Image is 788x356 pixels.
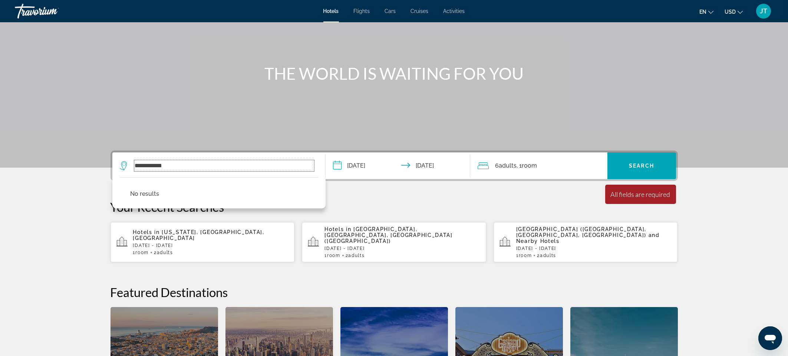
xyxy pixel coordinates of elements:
span: Adults [499,162,517,169]
h2: Featured Destinations [111,285,678,300]
span: 2 [154,250,173,255]
span: Adults [540,253,556,258]
span: Hotels in [133,229,160,235]
span: Room [522,162,537,169]
iframe: Button to launch messaging window [758,326,782,350]
span: Adults [157,250,173,255]
div: All fields are required [611,190,670,198]
span: 1 [324,253,340,258]
span: JT [760,7,767,15]
span: 1 [133,250,149,255]
p: [DATE] - [DATE] [324,246,480,251]
button: Search [607,152,676,179]
a: Travorium [15,1,89,21]
button: [GEOGRAPHIC_DATA] ([GEOGRAPHIC_DATA], [GEOGRAPHIC_DATA], [GEOGRAPHIC_DATA]) and Nearby Hotels[DAT... [494,222,678,263]
span: Room [135,250,149,255]
p: [DATE] - [DATE] [133,243,289,248]
span: 6 [495,161,517,171]
span: Adults [348,253,365,258]
span: Search [629,163,654,169]
button: Check-in date: Jan 14, 2026 Check-out date: Jan 18, 2026 [326,152,470,179]
button: Hotels in [GEOGRAPHIC_DATA], [GEOGRAPHIC_DATA], [GEOGRAPHIC_DATA] ([GEOGRAPHIC_DATA])[DATE] - [DA... [302,222,486,263]
a: Flights [354,8,370,14]
span: Room [327,253,340,258]
span: Room [519,253,532,258]
button: User Menu [754,3,773,19]
button: Change currency [725,6,743,17]
button: Change language [699,6,713,17]
span: , 1 [517,161,537,171]
span: 2 [537,253,556,258]
span: 1 [516,253,532,258]
span: and Nearby Hotels [516,232,660,244]
a: Cars [385,8,396,14]
span: USD [725,9,736,15]
button: Travelers: 6 adults, 0 children [470,152,607,179]
a: Cruises [411,8,429,14]
div: Search widget [112,152,676,179]
h1: THE WORLD IS WAITING FOR YOU [255,64,533,83]
span: en [699,9,706,15]
span: [GEOGRAPHIC_DATA] ([GEOGRAPHIC_DATA], [GEOGRAPHIC_DATA], [GEOGRAPHIC_DATA]) [516,226,646,238]
a: Activities [444,8,465,14]
p: No results [131,189,159,199]
span: Hotels in [324,226,351,232]
span: [US_STATE], [GEOGRAPHIC_DATA], [GEOGRAPHIC_DATA] [133,229,264,241]
button: Hotels in [US_STATE], [GEOGRAPHIC_DATA], [GEOGRAPHIC_DATA][DATE] - [DATE]1Room2Adults [111,222,295,263]
span: [GEOGRAPHIC_DATA], [GEOGRAPHIC_DATA], [GEOGRAPHIC_DATA] ([GEOGRAPHIC_DATA]) [324,226,452,244]
p: Your Recent Searches [111,200,678,214]
p: [DATE] - [DATE] [516,246,672,251]
span: 2 [346,253,365,258]
a: Hotels [323,8,339,14]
